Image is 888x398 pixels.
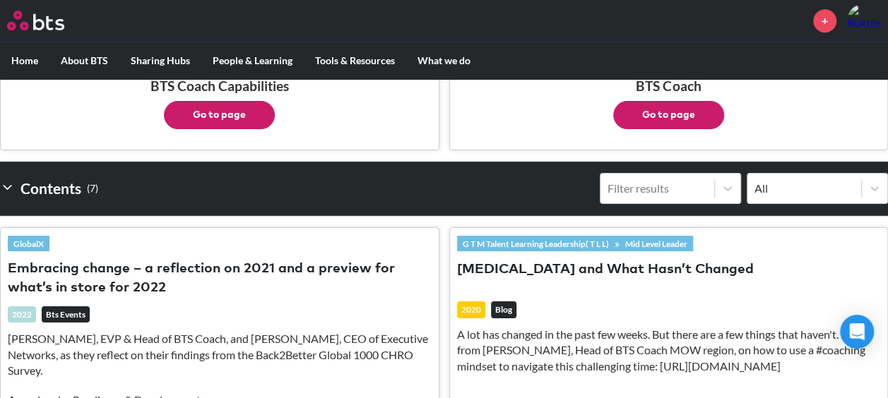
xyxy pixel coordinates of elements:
a: GlobalX [8,236,49,251]
em: Bts Events [42,306,90,323]
a: G T M Talent Learning Leadership( T L L) [457,236,615,251]
a: Go home [7,11,90,30]
button: Go to page [613,101,724,129]
button: Embracing change – a reflection on 2021 and a preview for what’s in store for 2022 [8,260,432,298]
div: » [457,236,693,251]
h3: BTS Coach [457,78,881,129]
div: 2020 [457,301,485,318]
label: Sharing Hubs [119,42,201,79]
p: [PERSON_NAME], EVP & Head of BTS Coach, and [PERSON_NAME], CEO of Executive Networks, as they ref... [8,331,432,378]
em: Blog [491,301,516,318]
label: About BTS [49,42,119,79]
small: ( 7 ) [87,179,98,198]
a: + [813,9,836,32]
h3: BTS Coach Capabilities [8,78,432,129]
div: Filter results [608,181,707,196]
a: Mid Level Leader [620,236,693,251]
button: [MEDICAL_DATA] and What Hasn’t Changed [457,260,754,279]
img: BTS Logo [7,11,64,30]
button: Go to page [164,101,275,129]
div: All [754,181,854,196]
label: Tools & Resources [304,42,406,79]
div: Open Intercom Messenger [840,315,874,349]
img: Ruktibool Thaowatthanakul [847,4,881,37]
label: What we do [406,42,482,79]
a: Profile [847,4,881,37]
p: A lot has changed in the past few weeks. But there are a few things that haven't. Learn from [PER... [457,327,881,374]
label: People & Learning [201,42,304,79]
div: 2022 [8,306,36,323]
